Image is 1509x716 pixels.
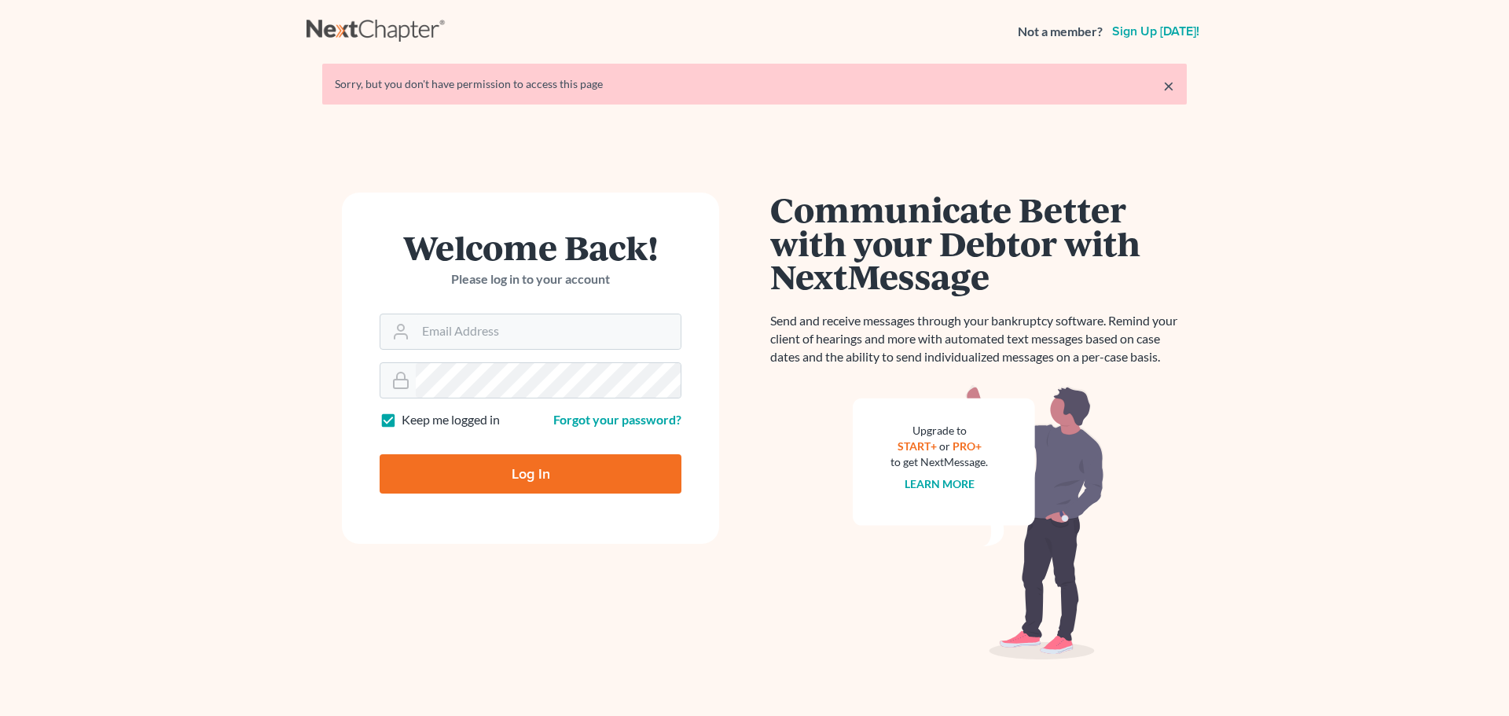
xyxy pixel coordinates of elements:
a: Sign up [DATE]! [1109,25,1202,38]
div: to get NextMessage. [890,454,988,470]
div: Sorry, but you don't have permission to access this page [335,76,1174,92]
label: Keep me logged in [402,411,500,429]
input: Log In [380,454,681,494]
input: Email Address [416,314,681,349]
a: Forgot your password? [553,412,681,427]
p: Please log in to your account [380,270,681,288]
h1: Welcome Back! [380,230,681,264]
span: or [939,439,950,453]
a: START+ [898,439,937,453]
a: PRO+ [953,439,982,453]
a: Learn more [905,477,975,490]
div: Upgrade to [890,423,988,439]
a: × [1163,76,1174,95]
strong: Not a member? [1018,23,1103,41]
h1: Communicate Better with your Debtor with NextMessage [770,193,1187,293]
img: nextmessage_bg-59042aed3d76b12b5cd301f8e5b87938c9018125f34e5fa2b7a6b67550977c72.svg [853,385,1104,660]
p: Send and receive messages through your bankruptcy software. Remind your client of hearings and mo... [770,312,1187,366]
